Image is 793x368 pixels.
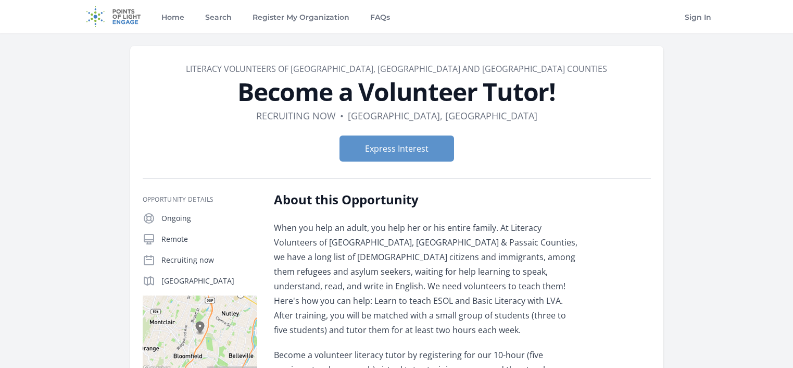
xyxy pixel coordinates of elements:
[274,220,578,337] p: When you help an adult, you help her or his entire family. At Literacy Volunteers of [GEOGRAPHIC_...
[161,255,257,265] p: Recruiting now
[340,108,344,123] div: •
[186,63,607,75] a: Literacy Volunteers of [GEOGRAPHIC_DATA], [GEOGRAPHIC_DATA] and [GEOGRAPHIC_DATA] Counties
[161,213,257,224] p: Ongoing
[161,234,257,244] p: Remote
[274,191,578,208] h2: About this Opportunity
[143,79,651,104] h1: Become a Volunteer Tutor!
[143,195,257,204] h3: Opportunity Details
[348,108,537,123] dd: [GEOGRAPHIC_DATA], [GEOGRAPHIC_DATA]
[339,136,454,162] button: Express Interest
[256,108,336,123] dd: Recruiting now
[161,276,257,286] p: [GEOGRAPHIC_DATA]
